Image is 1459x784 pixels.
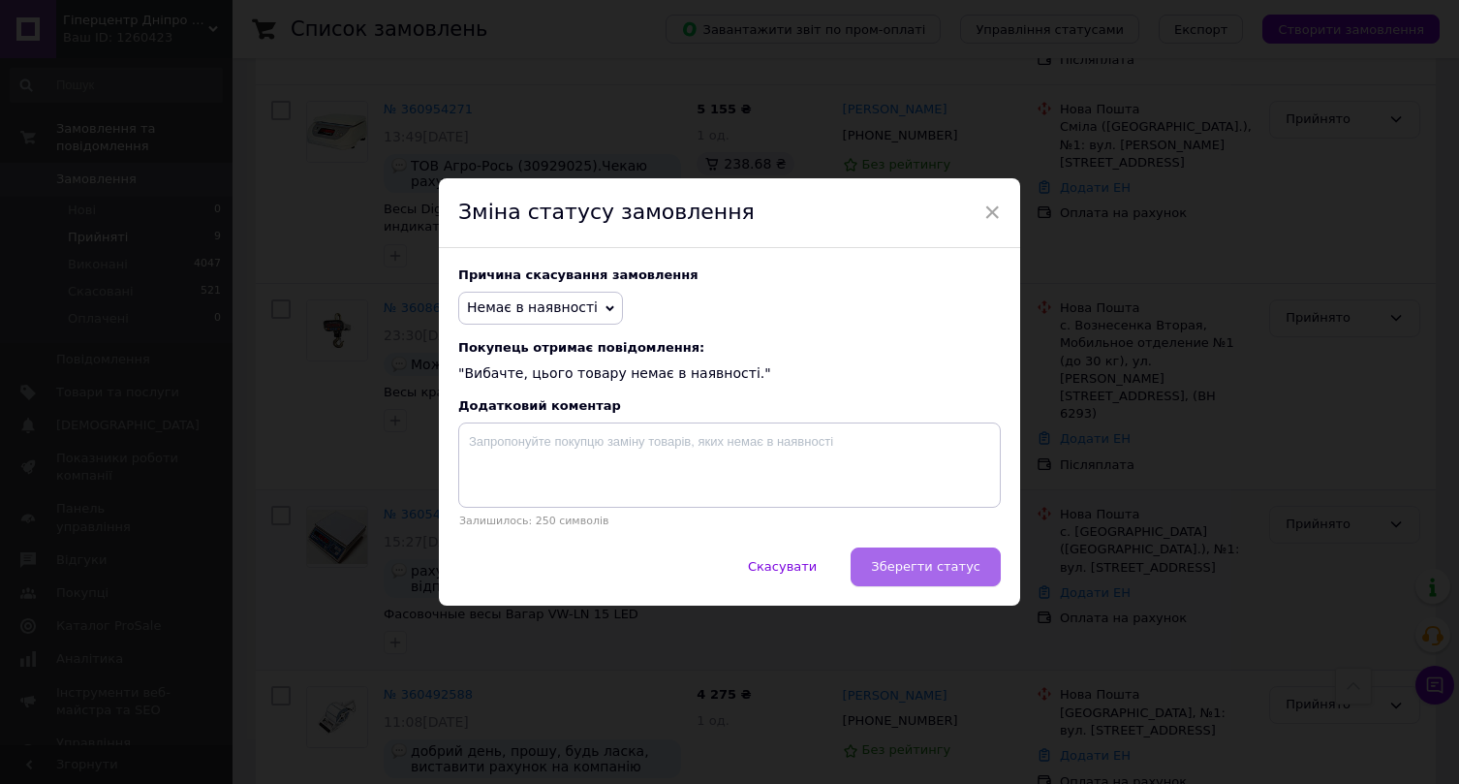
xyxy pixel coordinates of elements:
[458,398,1001,413] div: Додатковий коментар
[983,196,1001,229] span: ×
[871,559,980,574] span: Зберегти статус
[458,267,1001,282] div: Причина скасування замовлення
[467,299,598,315] span: Немає в наявності
[439,178,1020,248] div: Зміна статусу замовлення
[728,548,837,586] button: Скасувати
[748,559,817,574] span: Скасувати
[851,548,1001,586] button: Зберегти статус
[458,515,1001,527] p: Залишилось: 250 символів
[458,340,1001,384] div: "Вибачте, цього товару немає в наявності."
[458,340,1001,355] span: Покупець отримає повідомлення:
